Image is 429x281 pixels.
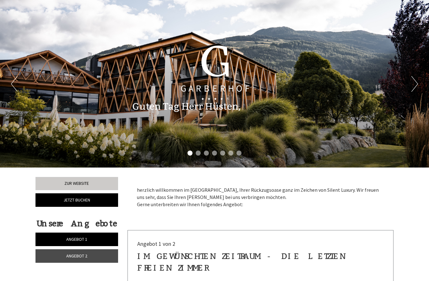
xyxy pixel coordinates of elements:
[137,251,384,274] div: im gewünschten Zeitraum - die letzten freien Zimmer
[66,253,87,259] span: Angebot 2
[35,177,118,190] a: Zur Website
[411,76,418,92] button: Next
[137,186,384,208] p: herzlich willkommen im [GEOGRAPHIC_DATA], Ihrer Rückzugsoase ganz im Zeichen von Silent Luxury. W...
[35,218,118,229] div: Unsere Angebote
[66,236,87,242] span: Angebot 1
[35,193,118,207] a: Jetzt buchen
[137,240,175,247] span: Angebot 1 von 2
[11,76,18,92] button: Previous
[132,102,241,112] h1: Guten Tag Herr Hüsten,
